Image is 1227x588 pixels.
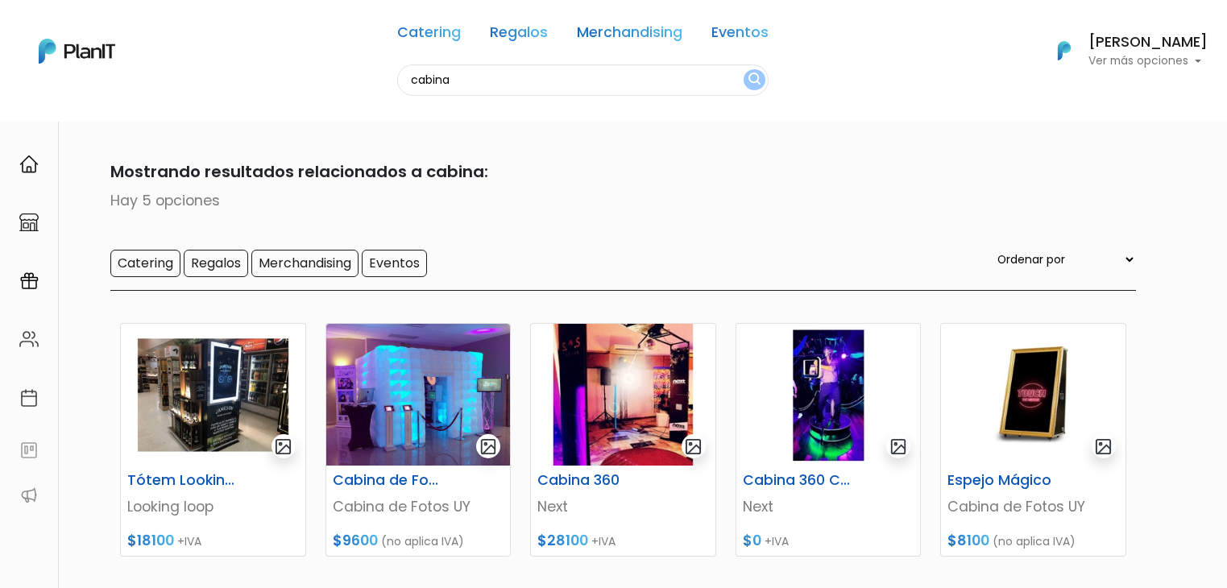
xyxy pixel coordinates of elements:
[19,486,39,505] img: partners-52edf745621dab592f3b2c58e3bca9d71375a7ef29c3b500c9f145b62cc070d4.svg
[39,39,115,64] img: PlanIt Logo
[362,250,427,277] input: Eventos
[993,533,1076,549] span: (no aplica IVA)
[889,437,908,456] img: gallery-light
[1094,437,1113,456] img: gallery-light
[19,441,39,460] img: feedback-78b5a0c8f98aac82b08bfc38622c3050aee476f2c9584af64705fc4e61158814.svg
[177,533,201,549] span: +IVA
[121,324,305,466] img: thumb_foto_-_6.jpg
[743,531,761,550] span: $0
[110,250,180,277] input: Catering
[19,155,39,174] img: home-e721727adea9d79c4d83392d1f703f7f8bce08238fde08b1acbfd93340b81755.svg
[127,496,299,517] p: Looking loop
[591,533,616,549] span: +IVA
[251,250,359,277] input: Merchandising
[381,533,464,549] span: (no aplica IVA)
[397,26,461,45] a: Catering
[537,496,709,517] p: Next
[1047,33,1082,68] img: PlanIt Logo
[743,496,914,517] p: Next
[120,323,306,557] a: gallery-light Tótem Looking loop Looking loop $18100 +IVA
[490,26,548,45] a: Regalos
[765,533,789,549] span: +IVA
[184,250,248,277] input: Regalos
[711,26,769,45] a: Eventos
[92,190,1136,211] p: Hay 5 opciones
[733,472,860,489] h6: Cabina 360 Clásica
[736,324,921,466] img: thumb_Lunchera_1__1___copia_-Photoroom_-_2024-08-14T130659.423.jpg
[19,329,39,349] img: people-662611757002400ad9ed0e3c099ab2801c6687ba6c219adb57efc949bc21e19d.svg
[531,324,715,466] img: thumb_foto-3.jpg
[577,26,682,45] a: Merchandising
[940,323,1126,557] a: gallery-light Espejo Mágico Cabina de Fotos UY $8100 (no aplica IVA)
[19,213,39,232] img: marketplace-4ceaa7011d94191e9ded77b95e3339b90024bf715f7c57f8cf31f2d8c509eaba.svg
[326,324,511,466] img: thumb_Cabina-de-fotos-inflable-con-luz-Led-marcos-de-fotomat-n-de-la-mejor-calidad-Env.jpg
[748,72,761,88] img: search_button-432b6d5273f82d61273b3651a40e1bd1b912527efae98b1b7a1b2c0702e16a8d.svg
[530,323,716,557] a: gallery-light Cabina 360 Next $28100 +IVA
[1088,56,1208,67] p: Ver más opciones
[1037,30,1208,72] button: PlanIt Logo [PERSON_NAME] Ver más opciones
[537,531,588,550] span: $28100
[19,388,39,408] img: calendar-87d922413cdce8b2cf7b7f5f62616a5cf9e4887200fb71536465627b3292af00.svg
[397,64,769,96] input: Buscá regalos, desayunos, y más
[528,472,655,489] h6: Cabina 360
[19,271,39,291] img: campaigns-02234683943229c281be62815700db0a1741e53638e28bf9629b52c665b00959.svg
[1088,35,1208,50] h6: [PERSON_NAME]
[736,323,922,557] a: gallery-light Cabina 360 Clásica Next $0 +IVA
[325,323,512,557] a: gallery-light Cabina de Fotos Cabina de Fotos UY $9600 (no aplica IVA)
[333,531,378,550] span: $9600
[684,437,703,456] img: gallery-light
[947,496,1119,517] p: Cabina de Fotos UY
[274,437,292,456] img: gallery-light
[479,437,498,456] img: gallery-light
[947,531,989,550] span: $8100
[323,472,450,489] h6: Cabina de Fotos
[127,531,174,550] span: $18100
[333,496,504,517] p: Cabina de Fotos UY
[941,324,1125,466] img: thumb_espejo_magico.jpg
[92,159,1136,184] p: Mostrando resultados relacionados a cabina:
[118,472,245,489] h6: Tótem Looking loop
[938,472,1065,489] h6: Espejo Mágico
